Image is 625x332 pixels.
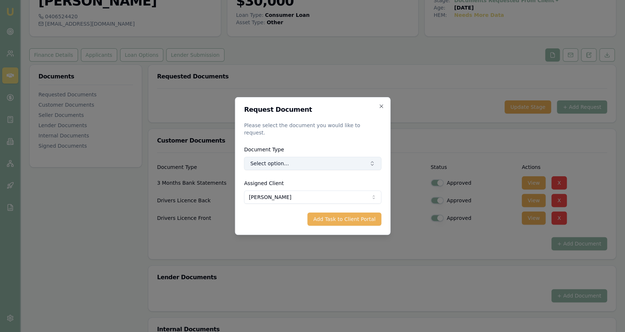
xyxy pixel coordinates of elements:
label: Assigned Client [244,180,283,186]
label: Document Type [244,147,284,152]
p: Please select the document you would like to request. [244,122,381,136]
h2: Request Document [244,106,381,113]
button: Select option... [244,157,381,170]
button: Add Task to Client Portal [307,213,381,226]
